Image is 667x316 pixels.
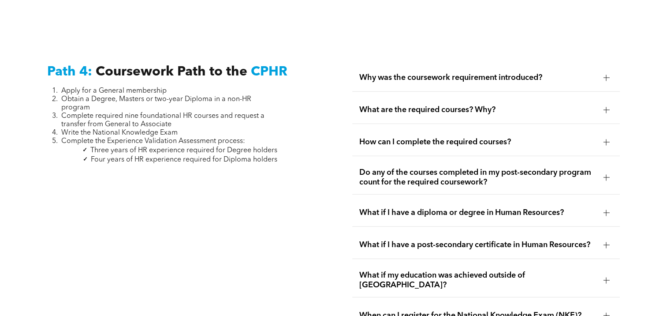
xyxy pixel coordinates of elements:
[96,65,247,79] span: Coursework Path to the
[61,138,245,145] span: Complete the Experience Validation Assessment process:
[359,73,596,83] span: Why was the coursework requirement introduced?
[359,208,596,218] span: What if I have a diploma or degree in Human Resources?
[359,137,596,147] span: How can I complete the required courses?
[359,271,596,290] span: What if my education was achieved outside of [GEOGRAPHIC_DATA]?
[359,240,596,250] span: What if I have a post-secondary certificate in Human Resources?
[251,65,287,79] span: CPHR
[61,129,178,136] span: Write the National Knowledge Exam
[90,147,277,154] span: Three years of HR experience required for Degree holders
[359,168,596,187] span: Do any of the courses completed in my post-secondary program count for the required coursework?
[91,156,277,163] span: Four years of HR experience required for Diploma holders
[61,87,167,94] span: Apply for a General membership
[61,96,251,111] span: Obtain a Degree, Masters or two-year Diploma in a non-HR program
[359,105,596,115] span: What are the required courses? Why?
[47,65,92,79] span: Path 4:
[61,113,265,128] span: Complete required nine foundational HR courses and request a transfer from General to Associate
